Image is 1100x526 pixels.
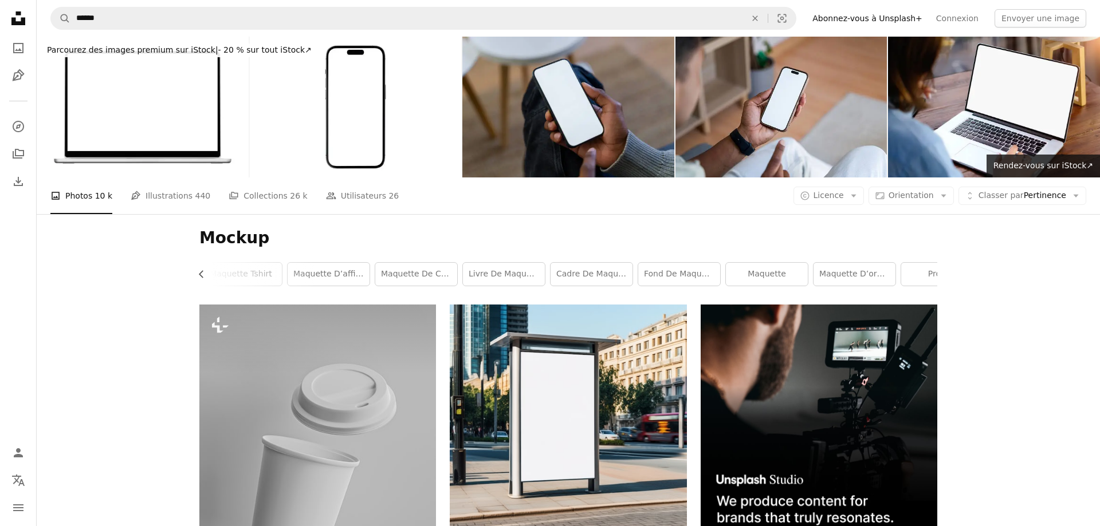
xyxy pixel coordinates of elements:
a: maquette d’affiche [288,263,370,286]
button: faire défiler la liste vers la gauche [199,263,212,286]
form: Rechercher des visuels sur tout le site [50,7,796,30]
a: Maquette Tshirt [200,263,282,286]
button: Effacer [742,7,768,29]
a: une tasse blanche avec un couvercle et une tasse blanche avec un couvercle [199,471,436,481]
a: Utilisateurs 26 [326,177,399,214]
h1: Mockup [199,228,937,248]
button: Licence [793,187,864,205]
img: Homme utilisant un smartphone avec une maquette d’écran blanc vide [462,37,674,177]
button: Recherche de visuels [768,7,796,29]
a: un arrêt de bus avec un panneau blanc sur le côté [450,418,686,428]
a: cadre de maquette [551,263,632,286]
a: Maquette d’ordinateur portable [814,263,895,286]
a: Fond de maquette [638,263,720,286]
a: Collections [7,143,30,165]
span: 26 k [290,189,307,202]
span: Licence [814,191,844,200]
a: Accueil — Unsplash [7,7,30,32]
a: Explorer [7,115,30,138]
a: Parcourez des images premium sur iStock|- 20 % sur tout iStock↗ [37,37,322,64]
button: Menu [7,496,30,519]
a: Collections 26 k [229,177,307,214]
button: Envoyer une image [995,9,1086,27]
a: Rendez-vous sur iStock↗ [987,155,1100,177]
a: Connexion [929,9,985,27]
span: Classer par [979,191,1024,200]
a: Historique de téléchargement [7,170,30,193]
a: livre de maquette [463,263,545,286]
span: 26 [388,189,399,202]
span: - 20 % sur tout iStock ↗ [47,45,312,54]
a: Illustrations [7,64,30,87]
span: 440 [195,189,211,202]
button: Orientation [869,187,954,205]
img: Smartphone avec écran vide sur fond blanc. [250,37,462,177]
span: Orientation [889,191,934,200]
img: Laptop Mockup with a white screen isolated on a white background, a High-quality Studio shot [37,37,249,177]
img: Mockup image of a woman using laptop with blank screen on wooden table [888,37,1100,177]
a: Abonnez-vous à Unsplash+ [806,9,929,27]
a: maquette [726,263,808,286]
a: Illustrations 440 [131,177,210,214]
a: Maquette de cadre [375,263,457,286]
button: Langue [7,469,30,492]
button: Rechercher sur Unsplash [51,7,70,29]
span: Pertinence [979,190,1066,201]
a: Connexion / S’inscrire [7,441,30,464]
img: man using smartphone with blank screen [675,37,887,177]
a: Photos [7,37,30,60]
button: Classer parPertinence [958,187,1086,205]
span: Rendez-vous sur iStock ↗ [993,161,1093,170]
span: Parcourez des images premium sur iStock | [47,45,218,54]
a: produit [901,263,983,286]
